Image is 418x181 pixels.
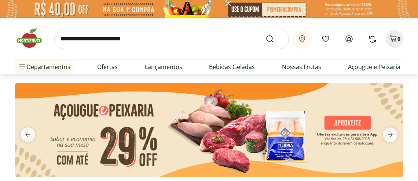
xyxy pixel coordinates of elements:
button: Menu [18,58,26,76]
img: Hortifruti [15,27,51,49]
img: açougue [15,83,403,177]
button: Submit Search [265,35,283,43]
a: Nossas Frutas [282,62,321,71]
a: Açougue e Peixaria [348,62,400,71]
button: next [377,127,403,142]
a: Ofertas [97,62,118,71]
button: previous [15,127,41,142]
a: Bebidas Geladas [209,62,255,71]
span: 0 [397,35,400,42]
button: Carrinho [386,30,403,48]
input: search [54,29,289,49]
a: Lançamentos [145,62,182,71]
span: Departamentos [18,58,70,76]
